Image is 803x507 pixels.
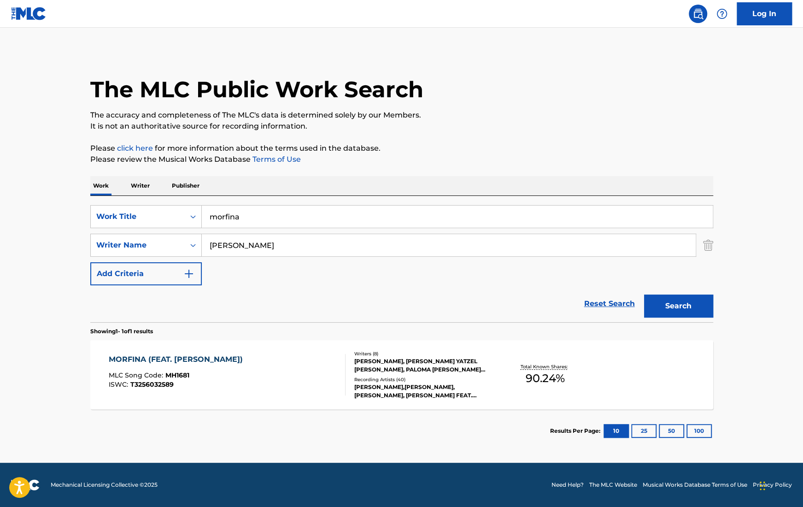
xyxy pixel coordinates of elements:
img: 9d2ae6d4665cec9f34b9.svg [183,268,194,279]
p: It is not an authoritative source for recording information. [90,121,713,132]
button: 100 [686,424,712,438]
span: 90.24 % [526,370,565,387]
a: Log In [737,2,792,25]
p: Showing 1 - 1 of 1 results [90,327,153,336]
div: Recording Artists ( 40 ) [354,376,493,383]
h1: The MLC Public Work Search [90,76,423,103]
p: The accuracy and completeness of The MLC's data is determined solely by our Members. [90,110,713,121]
a: Privacy Policy [753,481,792,489]
span: MLC Song Code : [109,371,165,379]
img: MLC Logo [11,7,47,20]
button: 10 [604,424,629,438]
p: Results Per Page: [550,427,603,435]
div: Writers ( 8 ) [354,350,493,357]
div: Work Title [96,211,179,222]
p: Total Known Shares: [521,363,570,370]
p: Work [90,176,111,195]
img: Delete Criterion [703,234,713,257]
form: Search Form [90,205,713,322]
img: search [692,8,703,19]
p: Writer [128,176,152,195]
a: Musical Works Database Terms of Use [643,481,747,489]
span: ISWC : [109,380,130,389]
span: T3256032589 [130,380,174,389]
a: MORFINA (FEAT. [PERSON_NAME])MLC Song Code:MH1681ISWC:T3256032589Writers (8)[PERSON_NAME], [PERSO... [90,340,713,409]
div: [PERSON_NAME],[PERSON_NAME], [PERSON_NAME], [PERSON_NAME] FEAT. [PERSON_NAME], [PERSON_NAME],[PER... [354,383,493,400]
a: The MLC Website [589,481,637,489]
a: click here [117,144,153,153]
p: Please for more information about the terms used in the database. [90,143,713,154]
img: logo [11,479,40,490]
span: MH1681 [165,371,189,379]
img: help [716,8,727,19]
button: Search [644,295,713,318]
iframe: Chat Widget [757,463,803,507]
div: [PERSON_NAME], [PERSON_NAME] YATZEL [PERSON_NAME], PALOMA [PERSON_NAME] [PERSON_NAME] [PERSON_NAM... [354,357,493,374]
p: Publisher [169,176,202,195]
a: Need Help? [551,481,584,489]
div: Writer Name [96,240,179,251]
button: 50 [659,424,684,438]
div: Help [713,5,731,23]
div: Drag [760,472,765,500]
p: Please review the Musical Works Database [90,154,713,165]
button: Add Criteria [90,262,202,285]
button: 25 [631,424,656,438]
div: MORFINA (FEAT. [PERSON_NAME]) [109,354,247,365]
a: Public Search [689,5,707,23]
span: Mechanical Licensing Collective © 2025 [51,481,158,489]
a: Reset Search [580,294,639,314]
a: Terms of Use [251,155,301,164]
